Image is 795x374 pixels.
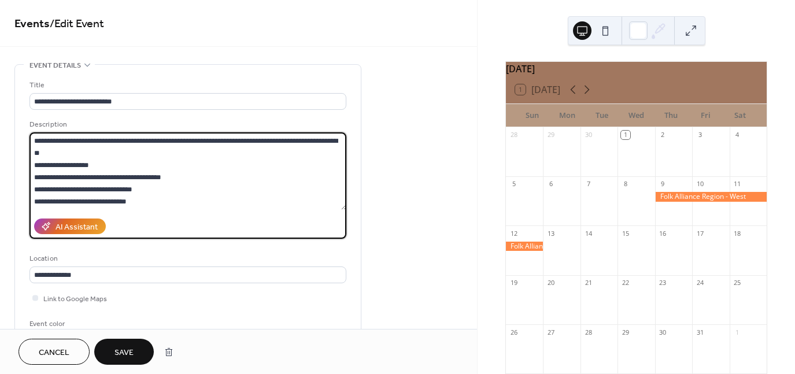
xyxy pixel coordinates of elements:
[550,104,585,127] div: Mon
[50,13,104,35] span: / Edit Event
[39,347,69,359] span: Cancel
[733,279,742,287] div: 25
[619,104,654,127] div: Wed
[509,279,518,287] div: 19
[14,13,50,35] a: Events
[584,229,593,238] div: 14
[659,229,667,238] div: 16
[546,279,555,287] div: 20
[696,229,704,238] div: 17
[29,253,344,265] div: Location
[655,192,767,202] div: Folk Alliance Region - West
[29,318,116,330] div: Event color
[114,347,134,359] span: Save
[584,180,593,188] div: 7
[621,328,630,336] div: 29
[621,131,630,139] div: 1
[509,180,518,188] div: 5
[733,229,742,238] div: 18
[659,279,667,287] div: 23
[696,180,704,188] div: 10
[584,131,593,139] div: 30
[621,279,630,287] div: 22
[43,293,107,305] span: Link to Google Maps
[509,328,518,336] div: 26
[659,180,667,188] div: 9
[696,328,704,336] div: 31
[585,104,619,127] div: Tue
[621,180,630,188] div: 8
[688,104,723,127] div: Fri
[621,229,630,238] div: 15
[94,339,154,365] button: Save
[19,339,90,365] button: Cancel
[546,131,555,139] div: 29
[506,62,767,76] div: [DATE]
[29,79,344,91] div: Title
[653,104,688,127] div: Thu
[56,221,98,234] div: AI Assistant
[659,131,667,139] div: 2
[733,328,742,336] div: 1
[29,119,344,131] div: Description
[546,229,555,238] div: 13
[29,60,81,72] span: Event details
[509,131,518,139] div: 28
[733,131,742,139] div: 4
[584,279,593,287] div: 21
[696,131,704,139] div: 3
[696,279,704,287] div: 24
[733,180,742,188] div: 11
[546,328,555,336] div: 27
[584,328,593,336] div: 28
[506,242,543,251] div: Folk Alliance Region - West
[509,229,518,238] div: 12
[34,219,106,234] button: AI Assistant
[659,328,667,336] div: 30
[515,104,550,127] div: Sun
[546,180,555,188] div: 6
[723,104,757,127] div: Sat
